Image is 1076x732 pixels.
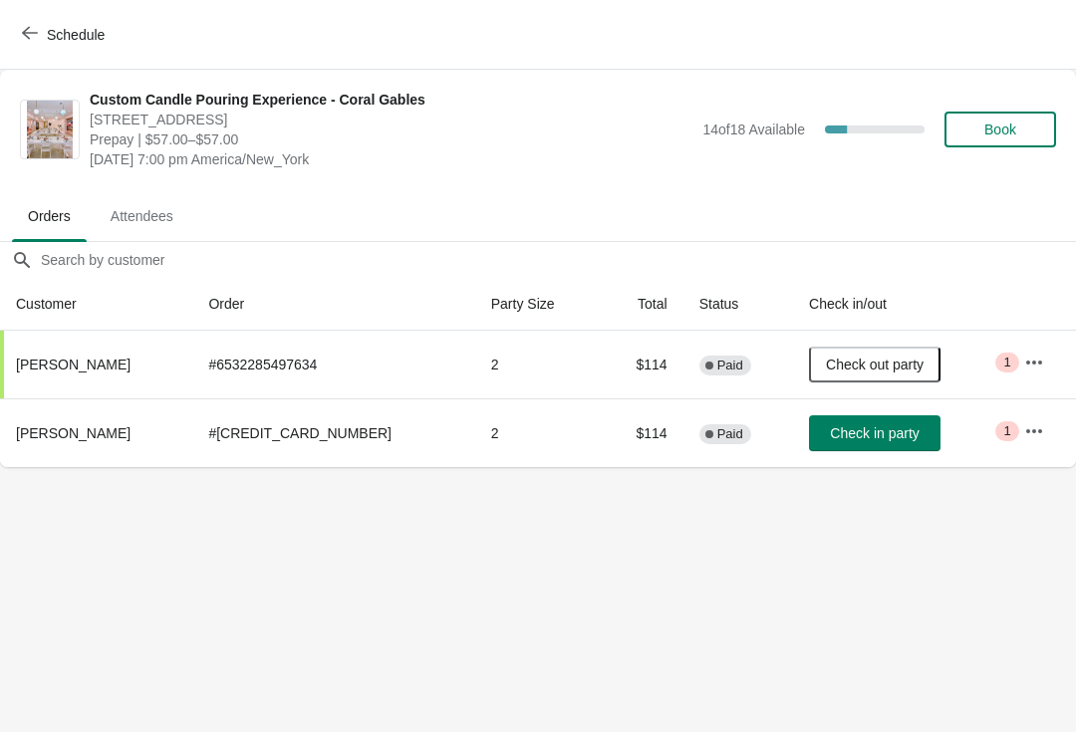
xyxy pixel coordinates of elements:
span: Schedule [47,27,105,43]
span: Custom Candle Pouring Experience - Coral Gables [90,90,692,110]
span: Check out party [826,357,924,372]
th: Status [683,278,793,331]
span: 1 [1003,355,1010,370]
span: Check in party [830,425,919,441]
span: Paid [717,358,743,373]
th: Order [192,278,474,331]
td: 2 [475,331,601,398]
span: Attendees [95,198,189,234]
span: Prepay | $57.00–$57.00 [90,129,692,149]
span: [STREET_ADDRESS] [90,110,692,129]
span: Paid [717,426,743,442]
td: $114 [601,398,683,467]
span: 14 of 18 Available [702,122,805,137]
span: 1 [1003,423,1010,439]
th: Party Size [475,278,601,331]
span: Book [984,122,1016,137]
td: # 6532285497634 [192,331,474,398]
button: Check in party [809,415,941,451]
span: [DATE] 7:00 pm America/New_York [90,149,692,169]
td: # [CREDIT_CARD_NUMBER] [192,398,474,467]
img: Custom Candle Pouring Experience - Coral Gables [27,101,74,158]
button: Check out party [809,347,941,382]
button: Book [944,112,1056,147]
th: Total [601,278,683,331]
button: Schedule [10,17,121,53]
span: [PERSON_NAME] [16,357,131,372]
td: $114 [601,331,683,398]
th: Check in/out [793,278,1008,331]
span: Orders [12,198,87,234]
input: Search by customer [40,242,1076,278]
td: 2 [475,398,601,467]
span: [PERSON_NAME] [16,425,131,441]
